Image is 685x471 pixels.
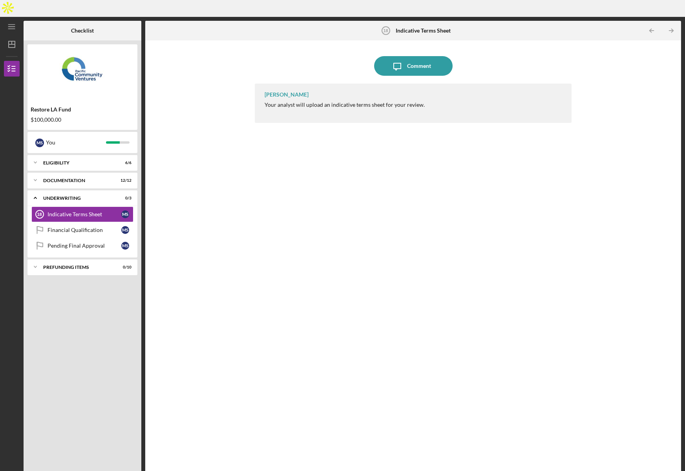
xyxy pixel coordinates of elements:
div: 0 / 3 [117,196,132,201]
div: Restore LA Fund [31,106,134,113]
div: Underwriting [43,196,112,201]
div: M S [35,139,44,147]
tspan: 18 [37,212,42,217]
div: Indicative Terms Sheet [47,211,121,217]
div: 12 / 12 [117,178,132,183]
div: [PERSON_NAME] [265,91,309,98]
b: Indicative Terms Sheet [396,27,451,34]
a: 18Indicative Terms SheetMS [31,206,133,222]
a: Pending Final ApprovalMS [31,238,133,254]
div: Pending Final Approval [47,243,121,249]
button: Comment [374,56,453,76]
div: Documentation [43,178,112,183]
div: Comment [407,56,431,76]
a: Financial QualificationMS [31,222,133,238]
div: 0 / 10 [117,265,132,270]
div: M S [121,226,129,234]
div: You [46,136,106,149]
div: M S [121,242,129,250]
img: Product logo [27,48,137,95]
div: Prefunding Items [43,265,112,270]
div: 6 / 6 [117,161,132,165]
div: Eligibility [43,161,112,165]
div: Your analyst will upload an indicative terms sheet for your review. [265,102,425,108]
div: Financial Qualification [47,227,121,233]
b: Checklist [71,27,94,34]
div: $100,000.00 [31,117,134,123]
tspan: 18 [383,28,388,33]
div: M S [121,210,129,218]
